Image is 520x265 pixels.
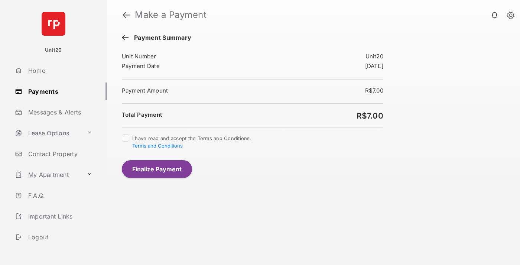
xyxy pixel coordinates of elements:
[132,135,251,149] span: I have read and accept the Terms and Conditions.
[12,207,95,225] a: Important Links
[12,187,107,204] a: F.A.Q.
[42,12,65,36] img: svg+xml;base64,PHN2ZyB4bWxucz0iaHR0cDovL3d3dy53My5vcmcvMjAwMC9zdmciIHdpZHRoPSI2NCIgaGVpZ2h0PSI2NC...
[122,160,192,178] button: Finalize Payment
[132,143,183,149] button: I have read and accept the Terms and Conditions.
[12,62,107,80] a: Home
[130,34,191,42] span: Payment Summary
[12,103,107,121] a: Messages & Alerts
[12,83,107,100] a: Payments
[12,166,84,184] a: My Apartment
[45,46,62,54] p: Unit20
[12,124,84,142] a: Lease Options
[12,145,107,163] a: Contact Property
[12,228,107,246] a: Logout
[135,10,207,19] strong: Make a Payment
